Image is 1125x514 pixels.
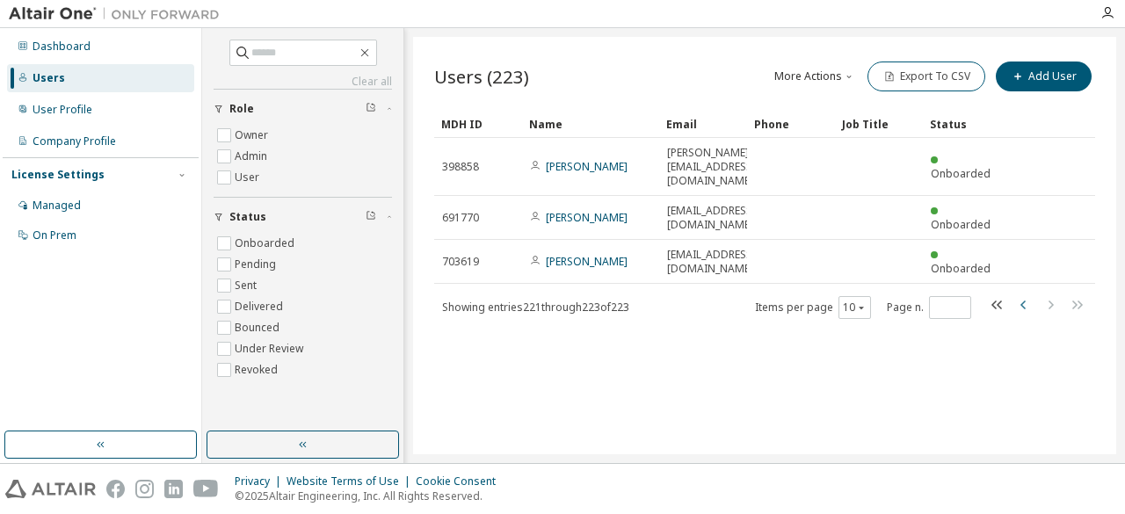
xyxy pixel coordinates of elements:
div: Phone [754,110,828,138]
a: [PERSON_NAME] [546,254,628,269]
label: User [235,167,263,188]
button: Add User [996,62,1092,91]
span: Showing entries 221 through 223 of 223 [442,300,629,315]
label: Admin [235,146,271,167]
label: Pending [235,254,279,275]
label: Under Review [235,338,307,359]
span: 398858 [442,160,479,174]
span: Onboarded [931,217,991,232]
span: Onboarded [931,261,991,276]
span: Onboarded [931,166,991,181]
a: Clear all [214,75,392,89]
span: Page n. [887,296,971,319]
div: On Prem [33,228,76,243]
span: Status [229,210,266,224]
div: Users [33,71,65,85]
span: [PERSON_NAME][EMAIL_ADDRESS][DOMAIN_NAME] [667,146,756,188]
span: [EMAIL_ADDRESS][DOMAIN_NAME] [667,248,756,276]
div: Website Terms of Use [287,474,416,489]
span: Role [229,102,254,116]
img: altair_logo.svg [5,480,96,498]
button: More Actions [773,62,857,91]
a: [PERSON_NAME] [546,159,628,174]
div: License Settings [11,168,105,182]
div: Job Title [842,110,916,138]
div: Dashboard [33,40,91,54]
img: facebook.svg [106,480,125,498]
div: MDH ID [441,110,515,138]
span: Clear filter [366,210,376,224]
div: Privacy [235,474,287,489]
button: Export To CSV [867,62,985,91]
img: Altair One [9,5,229,23]
img: youtube.svg [193,480,219,498]
button: Role [214,90,392,128]
div: Email [666,110,740,138]
p: © 2025 Altair Engineering, Inc. All Rights Reserved. [235,489,506,503]
span: [EMAIL_ADDRESS][DOMAIN_NAME] [667,204,756,232]
span: Items per page [755,296,871,319]
span: 703619 [442,255,479,269]
span: Users (223) [434,64,529,89]
div: Cookie Consent [416,474,506,489]
span: 691770 [442,211,479,225]
button: 10 [843,300,867,315]
label: Revoked [235,359,281,380]
a: [PERSON_NAME] [546,210,628,225]
label: Owner [235,125,272,146]
div: User Profile [33,103,92,117]
label: Bounced [235,317,283,338]
img: instagram.svg [135,480,154,498]
span: Clear filter [366,102,376,116]
div: Status [930,110,1004,138]
label: Onboarded [235,233,298,254]
label: Delivered [235,296,287,317]
label: Sent [235,275,260,296]
div: Company Profile [33,134,116,148]
button: Status [214,198,392,236]
div: Managed [33,199,81,213]
img: linkedin.svg [164,480,183,498]
div: Name [529,110,652,138]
